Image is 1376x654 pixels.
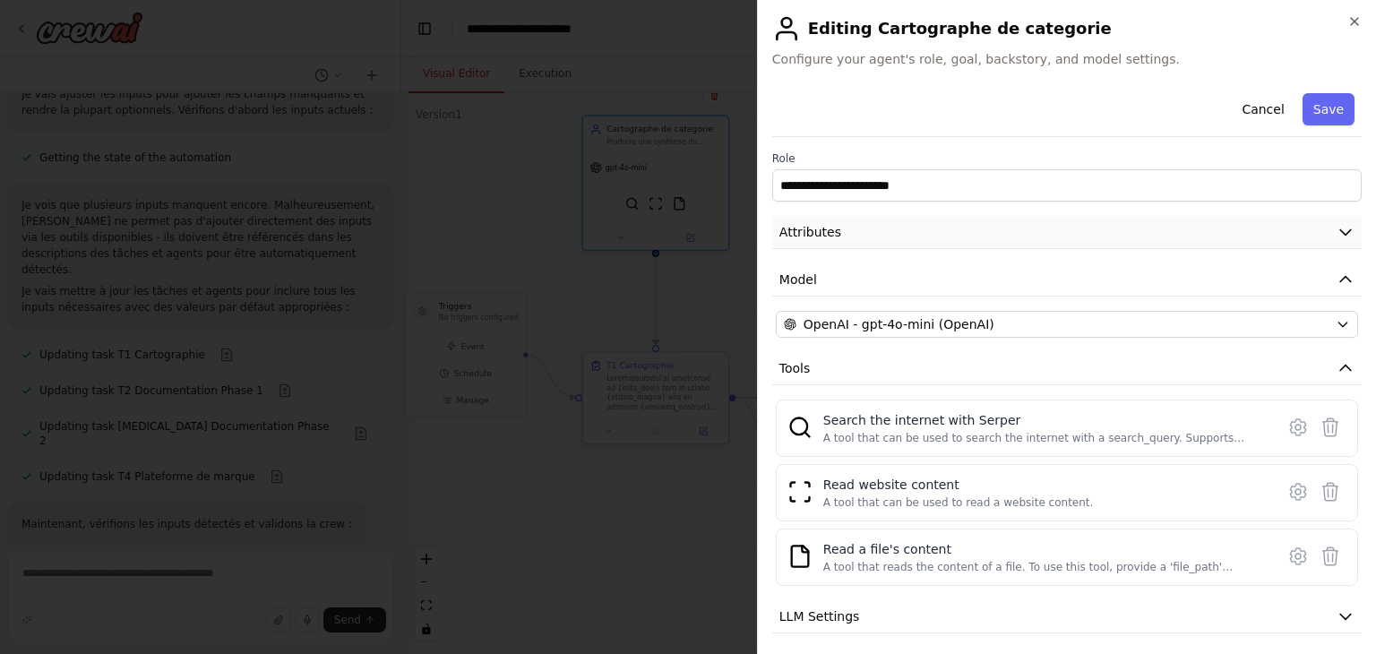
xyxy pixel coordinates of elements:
div: A tool that can be used to search the internet with a search_query. Supports different search typ... [823,431,1264,445]
div: Read a file's content [823,540,1264,558]
div: A tool that reads the content of a file. To use this tool, provide a 'file_path' parameter with t... [823,560,1264,574]
button: Configure tool [1282,411,1314,443]
img: ScrapeWebsiteTool [787,479,813,504]
img: SerperDevTool [787,415,813,440]
button: Delete tool [1314,476,1346,508]
label: Role [772,151,1362,166]
button: Configure tool [1282,540,1314,572]
span: Attributes [779,223,841,241]
button: Model [772,263,1362,297]
button: Cancel [1231,93,1294,125]
div: A tool that can be used to read a website content. [823,495,1094,510]
span: Model [779,271,817,288]
h2: Editing Cartographe de categorie [772,14,1362,43]
button: Save [1303,93,1354,125]
div: Search the internet with Serper [823,411,1264,429]
button: LLM Settings [772,600,1362,633]
span: LLM Settings [779,607,860,625]
span: Configure your agent's role, goal, backstory, and model settings. [772,50,1362,68]
button: Delete tool [1314,540,1346,572]
button: Delete tool [1314,411,1346,443]
span: OpenAI - gpt-4o-mini (OpenAI) [804,315,994,333]
button: Tools [772,352,1362,385]
button: OpenAI - gpt-4o-mini (OpenAI) [776,311,1358,338]
button: Configure tool [1282,476,1314,508]
span: Tools [779,359,811,377]
img: FileReadTool [787,544,813,569]
button: Attributes [772,216,1362,249]
div: Read website content [823,476,1094,494]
